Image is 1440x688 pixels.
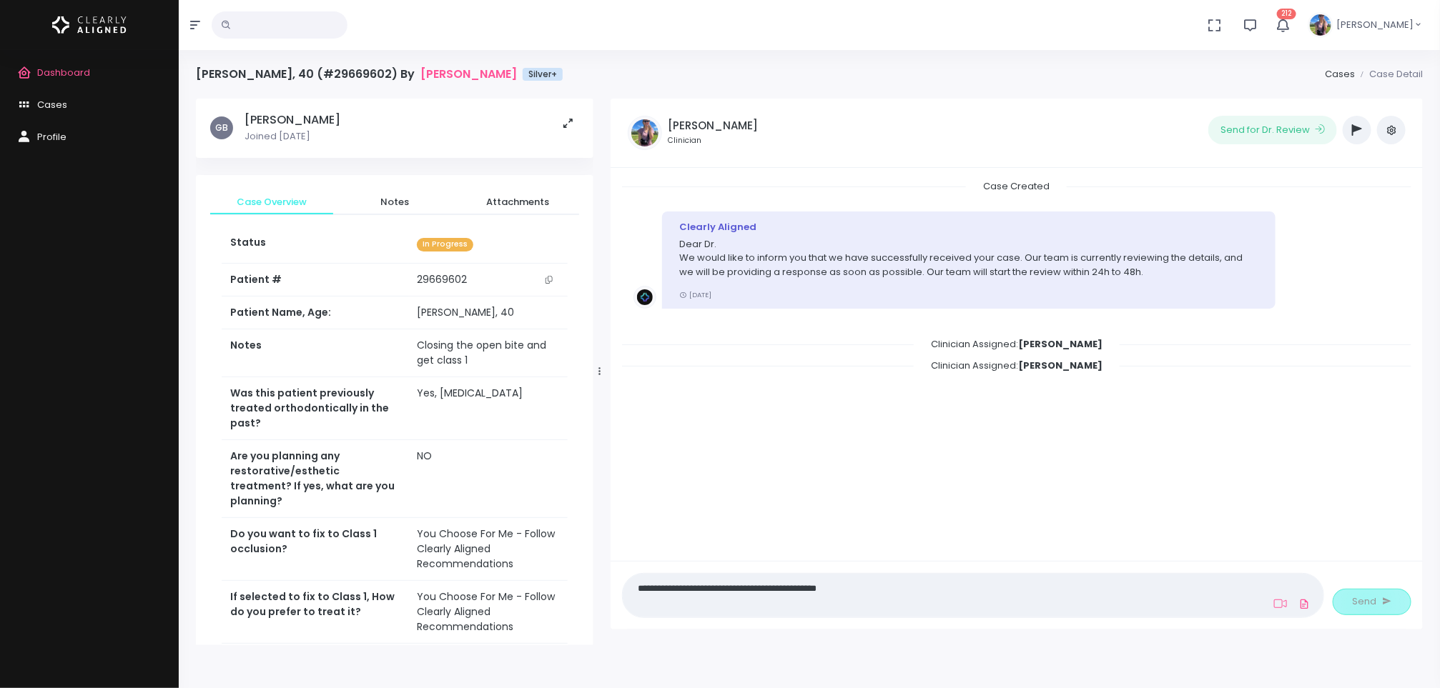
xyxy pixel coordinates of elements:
a: Add Files [1296,591,1313,617]
th: If selected to fix to Class 1, How do you prefer to treat it? [222,581,408,644]
td: Yes, [MEDICAL_DATA] [408,377,568,440]
p: Dear Dr. We would like to inform you that we have successfully received your case. Our team is cu... [679,237,1258,279]
th: Patient # [222,263,408,296]
div: scrollable content [622,179,1411,547]
span: Silver+ [523,68,563,81]
th: Notes [222,329,408,377]
span: Notes [345,195,445,209]
img: Header Avatar [1308,12,1333,38]
img: Logo Horizontal [52,10,127,40]
td: You Choose For Me - Follow Clearly Aligned Recommendations [408,581,568,644]
b: [PERSON_NAME] [1018,337,1103,351]
small: [DATE] [679,290,711,299]
th: Was this patient previously treated orthodontically in the past? [222,377,408,440]
p: Joined [DATE] [245,129,340,144]
b: [PERSON_NAME] [1018,359,1103,372]
td: Closing the open bite and get class 1 [408,329,568,377]
span: In Progress [417,238,473,251]
span: Profile [37,130,66,144]
td: [PERSON_NAME], 40 [408,296,568,329]
button: Send [1333,589,1411,615]
h5: [PERSON_NAME] [245,113,340,127]
a: Cases [1325,67,1355,81]
h5: [PERSON_NAME] [668,119,758,132]
span: [PERSON_NAME] [1336,18,1414,32]
span: 212 [1277,9,1296,19]
span: Case Overview [222,195,322,209]
a: Add Loom Video [1271,598,1290,609]
a: [PERSON_NAME] [420,67,517,81]
span: Send [1353,594,1377,609]
td: You Choose For Me - Follow Clearly Aligned Recommendations [408,518,568,581]
td: NO [408,440,568,518]
span: Clinician Assigned: [914,333,1120,355]
span: Clinician Assigned: [914,354,1120,377]
small: Clinician [668,135,758,146]
span: Attachments [468,195,568,209]
span: GB [210,116,233,139]
th: Are you planning any restorative/esthetic treatment? If yes, what are you planning? [222,440,408,518]
span: Cases [37,98,67,111]
td: 29669602 [408,264,568,296]
th: Patient Name, Age: [222,296,408,329]
div: scrollable content [196,99,593,645]
span: Dashboard [37,66,90,79]
span: Case Created [966,175,1067,197]
h4: [PERSON_NAME], 40 (#29669602) By [196,67,563,81]
button: Send for Dr. Review [1208,116,1337,144]
th: Do you want to fix to Class 1 occlusion? [222,518,408,581]
li: Case Detail [1355,67,1423,81]
div: Clearly Aligned [679,220,1258,234]
th: Status [222,226,408,263]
